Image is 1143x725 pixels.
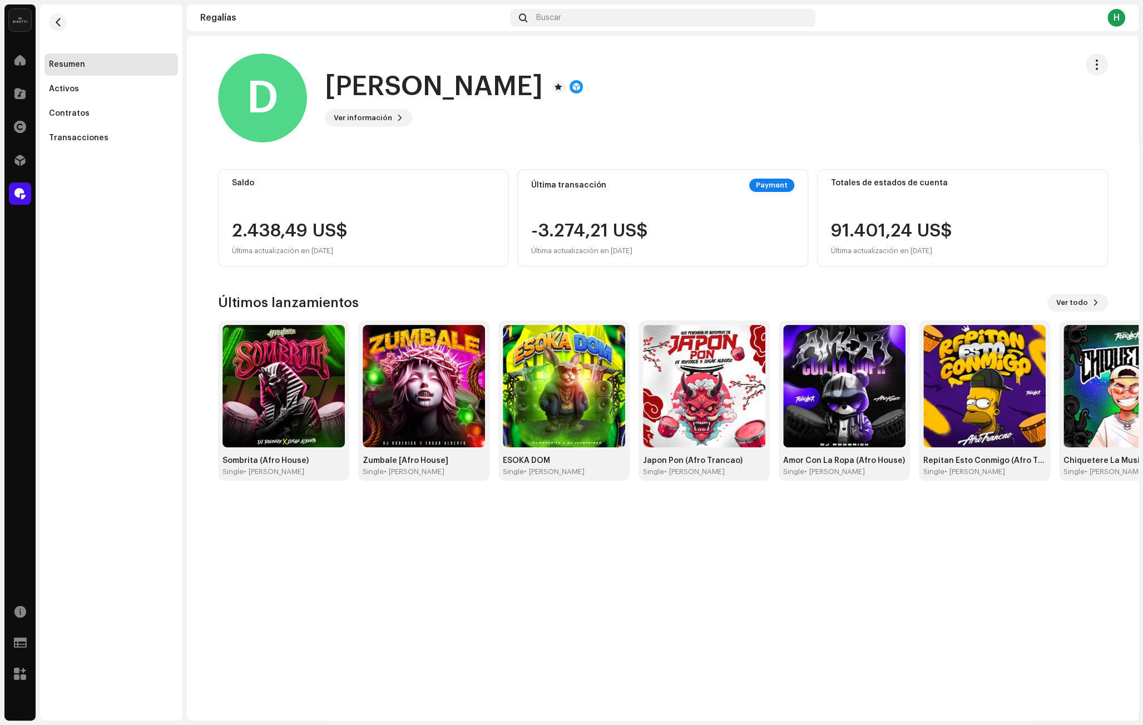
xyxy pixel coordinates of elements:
div: Single [503,467,524,476]
div: H [1107,9,1125,27]
h1: [PERSON_NAME] [325,69,543,105]
div: Japon Pon (Afro Trancao) [643,456,765,465]
div: Última actualización en [DATE] [232,244,348,258]
div: Última transacción [531,181,606,190]
div: Zumbale [Afro House] [363,456,485,465]
div: D [218,53,307,142]
div: • [PERSON_NAME] [524,467,585,476]
img: d0ac2082-ced3-4cfe-bc49-b2872428b613 [222,325,345,447]
div: Single [923,467,944,476]
img: 110f6cdd-c162-4ca6-b32f-5e9994961f8c [643,325,765,447]
div: • [PERSON_NAME] [244,467,304,476]
div: Single [363,467,384,476]
div: Transacciones [49,134,108,142]
div: • [PERSON_NAME] [804,467,865,476]
div: Single [222,467,244,476]
div: Última actualización en [DATE] [531,244,648,258]
div: Regalías [200,13,506,22]
div: Single [783,467,804,476]
h3: Últimos lanzamientos [218,294,359,312]
img: 02a7c2d3-3c89-4098-b12f-2ff2945c95ee [9,9,31,31]
div: Resumen [49,60,85,69]
re-o-card-value: Saldo [218,169,509,267]
button: Ver información [325,109,412,127]
re-m-nav-item: Contratos [44,102,178,125]
img: 7665467e-4d86-4d11-a102-edac37f8cc9a [783,325,906,447]
img: 7b2db25b-23e4-4c6c-a741-a24759775c6c [363,325,485,447]
span: Ver todo [1056,292,1088,314]
div: Activos [49,85,79,93]
re-m-nav-item: Transacciones [44,127,178,149]
re-m-nav-item: Activos [44,78,178,100]
img: a0874ffe-01a4-41da-83e8-2338463531bf [923,325,1046,447]
span: Buscar [536,13,561,22]
span: Ver información [334,107,392,129]
div: Saldo [232,179,495,188]
div: • [PERSON_NAME] [944,467,1005,476]
div: Totales de estados de cuenta [831,179,1094,188]
div: • [PERSON_NAME] [384,467,444,476]
re-m-nav-item: Resumen [44,53,178,76]
div: Última actualización en [DATE] [831,244,952,258]
div: Contratos [49,109,90,118]
re-o-card-value: Totales de estados de cuenta [817,169,1108,267]
div: Amor Con La Ropa (Afro House) [783,456,906,465]
div: ESOKA DOM [503,456,625,465]
div: Payment [749,179,794,192]
div: Sombrita (Afro House) [222,456,345,465]
img: 2615d979-b3ff-45a0-8ab9-d933e7d90922 [503,325,625,447]
div: Single [1063,467,1085,476]
div: • [PERSON_NAME] [664,467,725,476]
div: Single [643,467,664,476]
button: Ver todo [1047,294,1108,312]
div: Repitan Esto Conmigo (Afro Trancao) [923,456,1046,465]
